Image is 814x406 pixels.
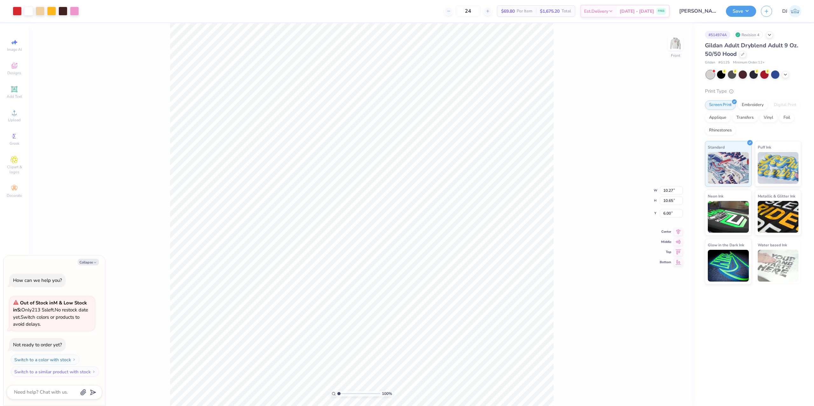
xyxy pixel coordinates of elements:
button: Collapse [78,259,99,265]
span: $69.80 [501,8,515,15]
span: Greek [10,141,19,146]
span: Center [660,230,671,234]
span: DJ [782,8,787,15]
span: Total [562,8,571,15]
div: Foil [779,113,794,123]
span: Bottom [660,260,671,264]
span: Top [660,250,671,254]
div: Vinyl [760,113,777,123]
div: # 514974A [705,31,730,39]
span: Standard [708,144,725,150]
span: Minimum Order: 12 + [733,60,765,65]
div: Not ready to order yet? [13,342,62,348]
div: Front [671,53,680,58]
div: How can we help you? [13,277,62,283]
img: Water based Ink [758,250,799,282]
div: Digital Print [770,100,801,110]
span: Upload [8,117,21,123]
span: 100 % [382,391,392,396]
span: # G125 [718,60,730,65]
span: Decorate [7,193,22,198]
span: [DATE] - [DATE] [620,8,654,15]
span: Gildan [705,60,715,65]
span: Est. Delivery [584,8,608,15]
span: No restock date yet. [13,307,88,320]
div: Print Type [705,88,801,95]
div: Embroidery [738,100,768,110]
img: Switch to a color with stock [72,358,76,362]
span: Clipart & logos [3,164,25,175]
button: Switch to a color with stock [11,355,79,365]
span: Metallic & Glitter Ink [758,193,795,199]
img: Glow in the Dark Ink [708,250,749,282]
span: Add Text [7,94,22,99]
div: Transfers [732,113,758,123]
span: FREE [658,9,665,13]
span: Only 213 Ss left. Switch colors or products to avoid delays. [13,300,88,328]
span: Water based Ink [758,242,787,248]
img: Front [669,37,682,50]
span: Gildan Adult Dryblend Adult 9 Oz. 50/50 Hood [705,42,798,58]
img: Standard [708,152,749,184]
img: Switch to a similar product with stock [92,370,96,374]
strong: Out of Stock in M [20,300,59,306]
span: Middle [660,240,671,244]
span: Image AI [7,47,22,52]
img: Metallic & Glitter Ink [758,201,799,233]
img: Neon Ink [708,201,749,233]
span: Per Item [517,8,532,15]
img: Puff Ink [758,152,799,184]
img: Danyl Jon Ferrer [789,5,801,17]
input: Untitled Design [674,5,721,17]
button: Save [726,6,756,17]
div: Screen Print [705,100,736,110]
div: Rhinestones [705,126,736,135]
span: Puff Ink [758,144,771,150]
div: Revision 4 [734,31,763,39]
a: DJ [782,5,801,17]
span: Glow in the Dark Ink [708,242,744,248]
span: Designs [7,70,21,76]
div: Applique [705,113,730,123]
span: Neon Ink [708,193,723,199]
input: – – [456,5,480,17]
button: Switch to a similar product with stock [11,367,99,377]
span: $1,675.20 [540,8,560,15]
